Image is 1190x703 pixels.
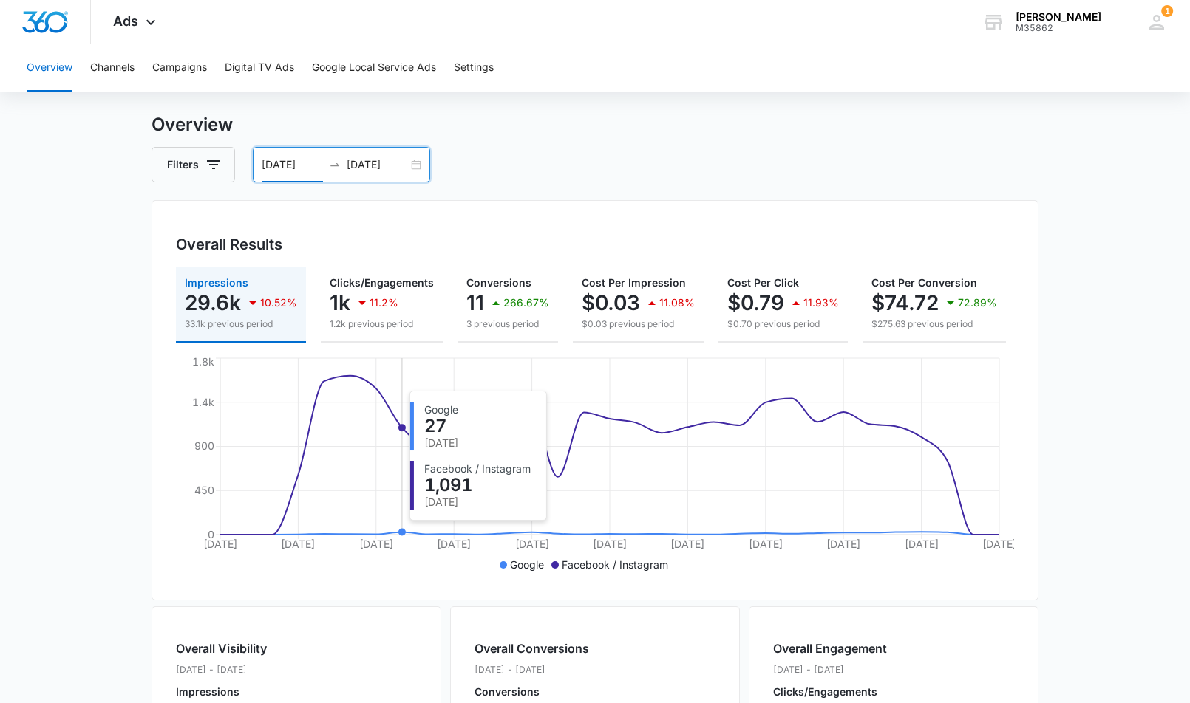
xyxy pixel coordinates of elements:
p: [DATE] - [DATE] [475,663,589,676]
tspan: [DATE] [437,538,471,550]
tspan: 900 [194,439,214,452]
tspan: [DATE] [826,538,860,550]
button: Channels [90,44,135,92]
h2: Overall Conversions [475,639,589,657]
h3: Overview [152,112,1038,138]
p: 11 [466,291,484,315]
p: Facebook / Instagram [562,557,668,572]
p: 10.52% [260,298,297,308]
tspan: [DATE] [359,538,393,550]
p: Google [510,557,544,572]
tspan: [DATE] [281,538,315,550]
p: 29.6k [185,291,241,315]
p: 11.93% [803,298,839,308]
p: 266.67% [503,298,549,308]
tspan: [DATE] [515,538,549,550]
span: Cost Per Click [727,276,799,289]
p: $0.03 [582,291,640,315]
tspan: 1.4k [192,396,214,408]
div: notifications count [1161,5,1173,17]
input: End date [347,157,408,173]
button: Settings [454,44,494,92]
tspan: [DATE] [593,538,627,550]
p: 72.89% [958,298,997,308]
tspan: [DATE] [982,538,1016,550]
p: 1k [330,291,350,315]
tspan: [DATE] [670,538,704,550]
tspan: [DATE] [203,538,237,550]
div: account id [1016,23,1101,33]
tspan: 1.8k [192,355,214,368]
button: Digital TV Ads [225,44,294,92]
tspan: 450 [194,484,214,496]
span: 1 [1161,5,1173,17]
tspan: [DATE] [749,538,783,550]
button: Filters [152,147,235,182]
span: Conversions [466,276,531,289]
p: Conversions [475,687,589,697]
tspan: 0 [208,528,214,541]
tspan: [DATE] [905,538,939,550]
p: 33.1k previous period [185,318,297,331]
p: [DATE] - [DATE] [176,663,307,676]
p: $275.63 previous period [871,318,997,331]
button: Overview [27,44,72,92]
p: Impressions [176,687,307,697]
input: Start date [262,157,323,173]
p: 11.08% [659,298,695,308]
h2: Overall Engagement [773,639,887,657]
span: to [329,159,341,171]
p: $0.03 previous period [582,318,695,331]
p: $0.79 [727,291,784,315]
span: swap-right [329,159,341,171]
p: 11.2% [370,298,398,308]
button: Google Local Service Ads [312,44,436,92]
span: Cost Per Conversion [871,276,977,289]
p: 1.2k previous period [330,318,434,331]
p: [DATE] - [DATE] [773,663,887,676]
div: account name [1016,11,1101,23]
button: Campaigns [152,44,207,92]
span: Clicks/Engagements [330,276,434,289]
p: $0.70 previous period [727,318,839,331]
p: Clicks/Engagements [773,687,887,697]
span: Cost Per Impression [582,276,686,289]
p: $74.72 [871,291,939,315]
p: 3 previous period [466,318,549,331]
h2: Overall Visibility [176,639,307,657]
span: Ads [113,13,138,29]
span: Impressions [185,276,248,289]
h3: Overall Results [176,233,282,256]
